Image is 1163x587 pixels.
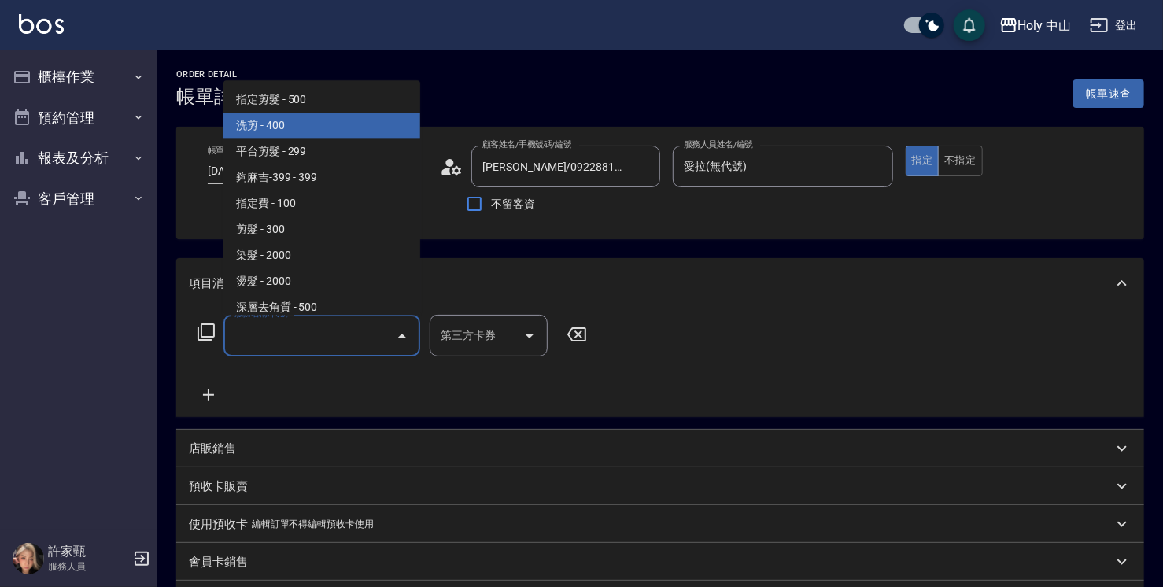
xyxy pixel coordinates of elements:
[189,275,236,292] p: 項目消費
[208,145,241,157] label: 帳單日期
[938,146,982,176] button: 不指定
[993,9,1078,42] button: Holy 中山
[48,559,128,574] p: 服務人員
[1018,16,1072,35] div: Holy 中山
[223,87,420,113] span: 指定剪髮 - 500
[223,164,420,190] span: 夠麻吉-399 - 399
[176,308,1144,417] div: 項目消費
[223,113,420,138] span: 洗剪 - 400
[906,146,940,176] button: 指定
[189,441,236,457] p: 店販銷售
[1073,79,1144,109] button: 帳單速查
[390,323,415,349] button: Close
[517,323,542,349] button: Open
[223,268,420,294] span: 燙髮 - 2000
[223,216,420,242] span: 剪髮 - 300
[223,190,420,216] span: 指定費 - 100
[482,138,572,150] label: 顧客姓名/手機號碼/編號
[176,505,1144,543] div: 使用預收卡編輯訂單不得編輯預收卡使用
[19,14,64,34] img: Logo
[6,57,151,98] button: 櫃檯作業
[223,242,420,268] span: 染髮 - 2000
[491,196,535,212] span: 不留客資
[176,543,1144,581] div: 會員卡銷售
[176,467,1144,505] div: 預收卡販賣
[223,294,420,320] span: 深層去角質 - 500
[189,478,248,495] p: 預收卡販賣
[252,516,374,533] p: 編輯訂單不得編輯預收卡使用
[684,138,753,150] label: 服務人員姓名/編號
[176,69,252,79] h2: Order detail
[176,258,1144,308] div: 項目消費
[13,543,44,574] img: Person
[223,138,420,164] span: 平台剪髮 - 299
[208,158,334,184] input: YYYY/MM/DD hh:mm
[954,9,985,41] button: save
[6,179,151,220] button: 客戶管理
[6,138,151,179] button: 報表及分析
[189,516,248,533] p: 使用預收卡
[176,86,252,108] h3: 帳單詳細
[189,554,248,570] p: 會員卡銷售
[176,430,1144,467] div: 店販銷售
[6,98,151,138] button: 預約管理
[48,544,128,559] h5: 許家甄
[1084,11,1144,40] button: 登出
